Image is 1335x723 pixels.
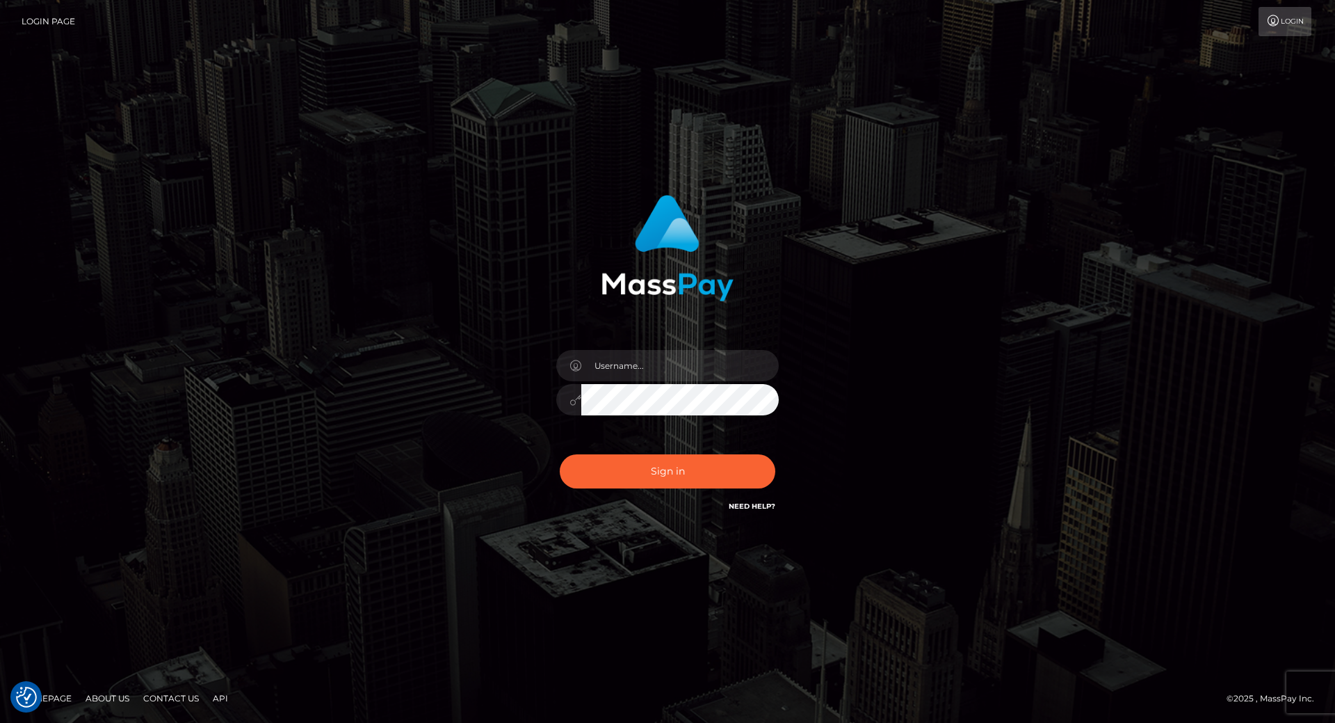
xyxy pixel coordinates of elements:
[16,687,37,708] button: Consent Preferences
[581,350,779,381] input: Username...
[207,688,234,709] a: API
[1227,691,1325,706] div: © 2025 , MassPay Inc.
[601,195,734,301] img: MassPay Login
[80,688,135,709] a: About Us
[1259,7,1311,36] a: Login
[560,454,775,488] button: Sign in
[22,7,75,36] a: Login Page
[15,688,77,709] a: Homepage
[138,688,204,709] a: Contact Us
[729,502,775,511] a: Need Help?
[16,687,37,708] img: Revisit consent button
